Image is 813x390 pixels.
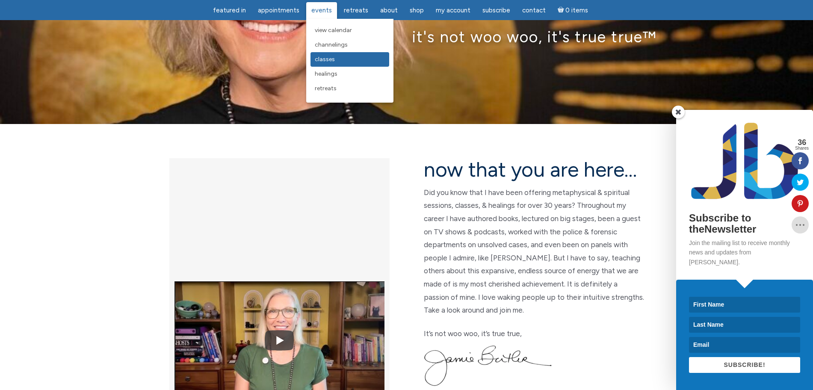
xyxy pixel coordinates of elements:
[208,2,251,19] a: featured in
[477,2,515,19] a: Subscribe
[315,70,337,77] span: Healings
[424,158,644,181] h2: now that you are here…
[339,2,373,19] a: Retreats
[315,27,352,34] span: View Calendar
[410,6,424,14] span: Shop
[558,6,566,14] i: Cart
[213,6,246,14] span: featured in
[689,337,800,353] input: Email
[258,6,299,14] span: Appointments
[157,27,657,46] p: it's not woo woo, it's true true™
[517,2,551,19] a: Contact
[689,238,800,267] p: Join the mailing list to receive monthly news and updates from [PERSON_NAME].
[310,67,389,81] a: Healings
[315,56,335,63] span: Classes
[310,38,389,52] a: Channelings
[253,2,305,19] a: Appointments
[315,41,348,48] span: Channelings
[795,146,809,151] span: Shares
[795,139,809,146] span: 36
[689,297,800,313] input: First Name
[405,2,429,19] a: Shop
[311,6,332,14] span: Events
[689,213,800,235] h2: Subscribe to theNewsletter
[689,357,800,373] button: SUBSCRIBE!
[424,186,644,317] p: Did you know that I have been offering metaphysical & spiritual sessions, classes, & healings for...
[436,6,470,14] span: My Account
[310,52,389,67] a: Classes
[310,23,389,38] a: View Calendar
[431,2,476,19] a: My Account
[553,1,594,19] a: Cart0 items
[310,81,389,96] a: Retreats
[424,327,644,340] p: It’s not woo woo, it’s true true,
[344,6,368,14] span: Retreats
[306,2,337,19] a: Events
[522,6,546,14] span: Contact
[375,2,403,19] a: About
[565,7,588,14] span: 0 items
[724,361,765,368] span: SUBSCRIBE!
[315,85,337,92] span: Retreats
[482,6,510,14] span: Subscribe
[689,317,800,333] input: Last Name
[380,6,398,14] span: About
